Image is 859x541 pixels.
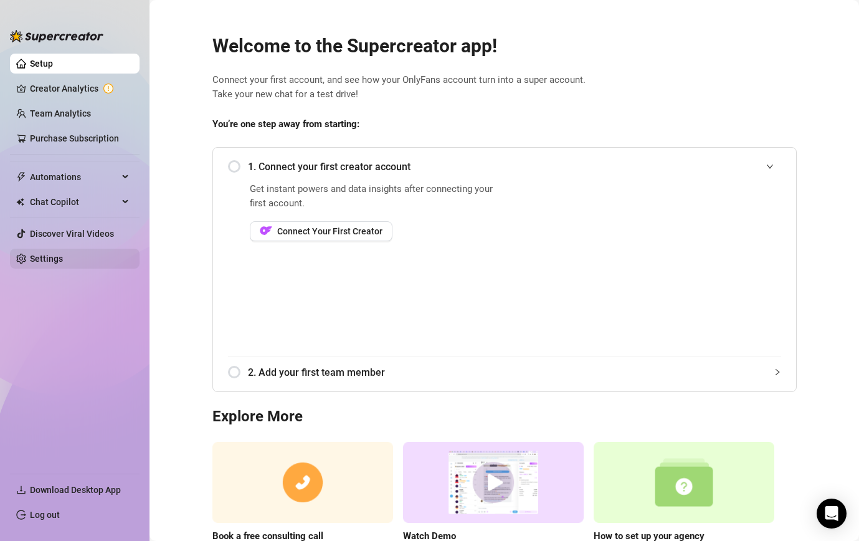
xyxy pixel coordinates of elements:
img: Chat Copilot [16,198,24,206]
strong: You’re one step away from starting: [212,118,359,130]
iframe: Add Creators [532,182,781,342]
img: consulting call [212,442,393,524]
img: setup agency guide [594,442,774,524]
div: 1. Connect your first creator account [228,151,781,182]
span: Connect your first account, and see how your OnlyFans account turn into a super account. Take you... [212,73,797,102]
a: Log out [30,510,60,520]
a: Setup [30,59,53,69]
span: Download Desktop App [30,485,121,495]
span: collapsed [774,368,781,376]
h2: Welcome to the Supercreator app! [212,34,797,58]
a: Discover Viral Videos [30,229,114,239]
div: 2. Add your first team member [228,357,781,388]
button: OFConnect Your First Creator [250,221,392,241]
span: expanded [766,163,774,170]
span: Connect Your First Creator [277,226,382,236]
a: Creator Analytics exclamation-circle [30,79,130,98]
span: Automations [30,167,118,187]
a: OFConnect Your First Creator [250,221,501,241]
div: Open Intercom Messenger [817,499,847,529]
a: Team Analytics [30,108,91,118]
span: Get instant powers and data insights after connecting your first account. [250,182,501,211]
a: Settings [30,254,63,264]
span: download [16,485,26,495]
span: 2. Add your first team member [248,365,781,380]
a: Purchase Subscription [30,128,130,148]
img: supercreator demo [403,442,584,524]
h3: Explore More [212,407,797,427]
span: thunderbolt [16,172,26,182]
span: Chat Copilot [30,192,118,212]
img: OF [260,224,272,237]
img: logo-BBDzfeDw.svg [10,30,103,42]
span: 1. Connect your first creator account [248,159,781,175]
